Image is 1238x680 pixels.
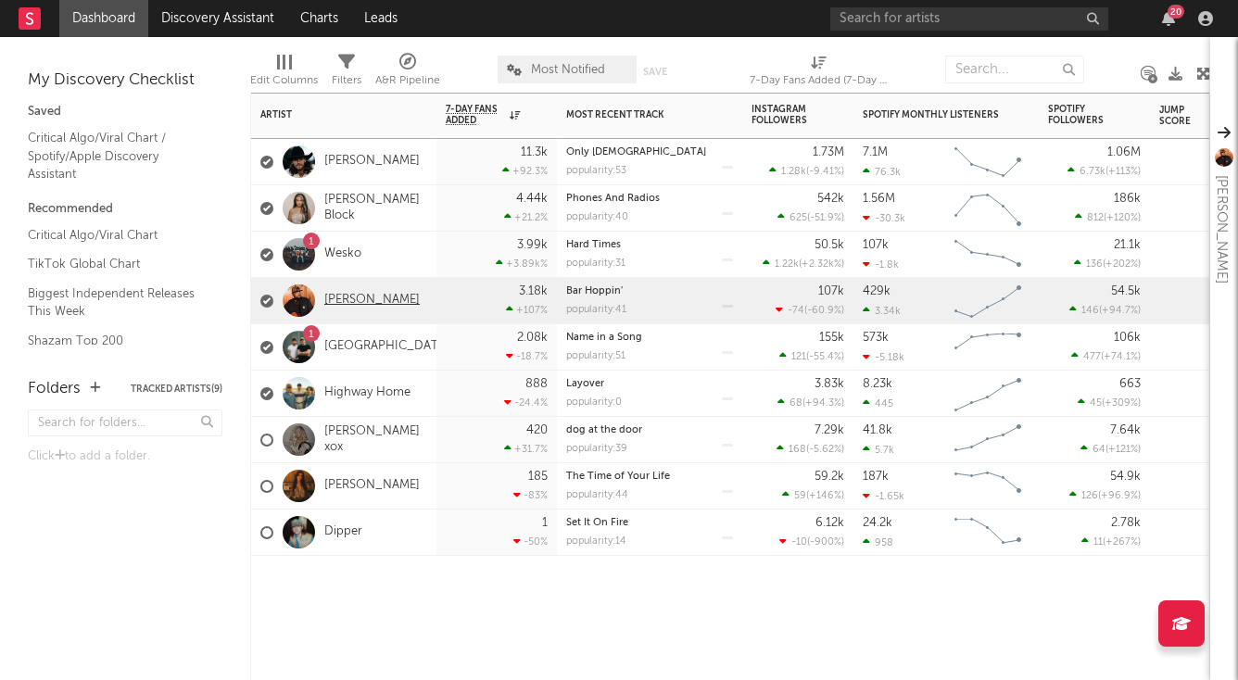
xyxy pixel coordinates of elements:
[28,69,222,92] div: My Discovery Checklist
[946,510,1030,556] svg: Chart title
[566,194,660,204] a: Phones And Radios
[28,198,222,220] div: Recommended
[810,213,841,223] span: -51.9 %
[863,444,894,456] div: 5.7k
[375,46,440,100] div: A&R Pipeline
[830,7,1108,31] input: Search for artists
[946,371,1030,417] svg: Chart title
[1078,397,1141,409] div: ( )
[1105,398,1138,409] span: +309 %
[542,517,548,529] div: 1
[504,211,548,223] div: +21.2 %
[250,69,318,92] div: Edit Columns
[1071,350,1141,362] div: ( )
[28,409,222,436] input: Search for folders...
[1093,445,1105,455] span: 64
[777,397,844,409] div: ( )
[513,535,548,548] div: -50 %
[1159,244,1233,266] div: 70.9
[863,285,891,297] div: 429k
[566,518,733,528] div: Set It On Fire
[863,517,892,529] div: 24.2k
[810,537,841,548] span: -900 %
[790,398,802,409] span: 68
[779,350,844,362] div: ( )
[28,225,204,246] a: Critical Algo/Viral Chart
[788,306,804,316] span: -74
[1162,11,1175,26] button: 20
[324,339,449,355] a: [GEOGRAPHIC_DATA]
[946,417,1030,463] svg: Chart title
[1210,175,1232,283] div: [PERSON_NAME]
[1110,424,1141,436] div: 7.64k
[1107,146,1141,158] div: 1.06M
[863,193,895,205] div: 1.56M
[946,232,1030,278] svg: Chart title
[566,490,628,500] div: popularity: 44
[1069,304,1141,316] div: ( )
[332,69,361,92] div: Filters
[506,304,548,316] div: +107 %
[1106,213,1138,223] span: +120 %
[805,398,841,409] span: +94.3 %
[1159,290,1233,312] div: 55.0
[1114,239,1141,251] div: 21.1k
[28,254,204,274] a: TikTok Global Chart
[504,443,548,455] div: +31.7 %
[566,379,604,389] a: Layover
[516,193,548,205] div: 4.44k
[517,332,548,344] div: 2.08k
[332,46,361,100] div: Filters
[566,147,733,157] div: Only Bible
[1048,104,1113,126] div: Spotify Followers
[324,193,427,224] a: [PERSON_NAME] Block
[566,212,628,222] div: popularity: 40
[863,351,904,363] div: -5.18k
[1108,167,1138,177] span: +113 %
[517,239,548,251] div: 3.99k
[375,69,440,92] div: A&R Pipeline
[863,397,893,409] div: 445
[643,67,667,77] button: Save
[566,286,623,296] a: Bar Hoppin'
[769,165,844,177] div: ( )
[1105,537,1138,548] span: +267 %
[1075,211,1141,223] div: ( )
[1168,5,1184,19] div: 20
[566,472,670,482] a: The Time of Your Life
[28,128,204,184] a: Critical Algo/Viral Chart / Spotify/Apple Discovery Assistant
[566,333,733,343] div: Name in a Song
[1159,475,1233,497] div: 50.5
[809,352,841,362] span: -55.4 %
[528,471,548,483] div: 185
[28,283,204,321] a: Biggest Independent Releases This Week
[504,397,548,409] div: -24.4 %
[1159,336,1233,359] div: 58.1
[863,424,892,436] div: 41.8k
[324,154,420,170] a: [PERSON_NAME]
[945,56,1084,83] input: Search...
[566,351,625,361] div: popularity: 51
[566,109,705,120] div: Most Recent Track
[566,147,706,157] a: Only [DEMOGRAPHIC_DATA]
[28,101,222,123] div: Saved
[1108,445,1138,455] span: +121 %
[519,285,548,297] div: 3.18k
[791,352,806,362] span: 121
[777,443,844,455] div: ( )
[1083,352,1101,362] span: 477
[1080,167,1105,177] span: 6.73k
[763,258,844,270] div: ( )
[815,517,844,529] div: 6.12k
[566,258,625,269] div: popularity: 31
[28,331,204,351] a: Shazam Top 200
[566,397,622,408] div: popularity: 0
[1159,383,1233,405] div: 62.5
[818,285,844,297] div: 107k
[566,305,626,315] div: popularity: 41
[776,304,844,316] div: ( )
[250,46,318,100] div: Edit Columns
[791,537,807,548] span: -10
[863,490,904,502] div: -1.65k
[324,424,427,456] a: [PERSON_NAME] xox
